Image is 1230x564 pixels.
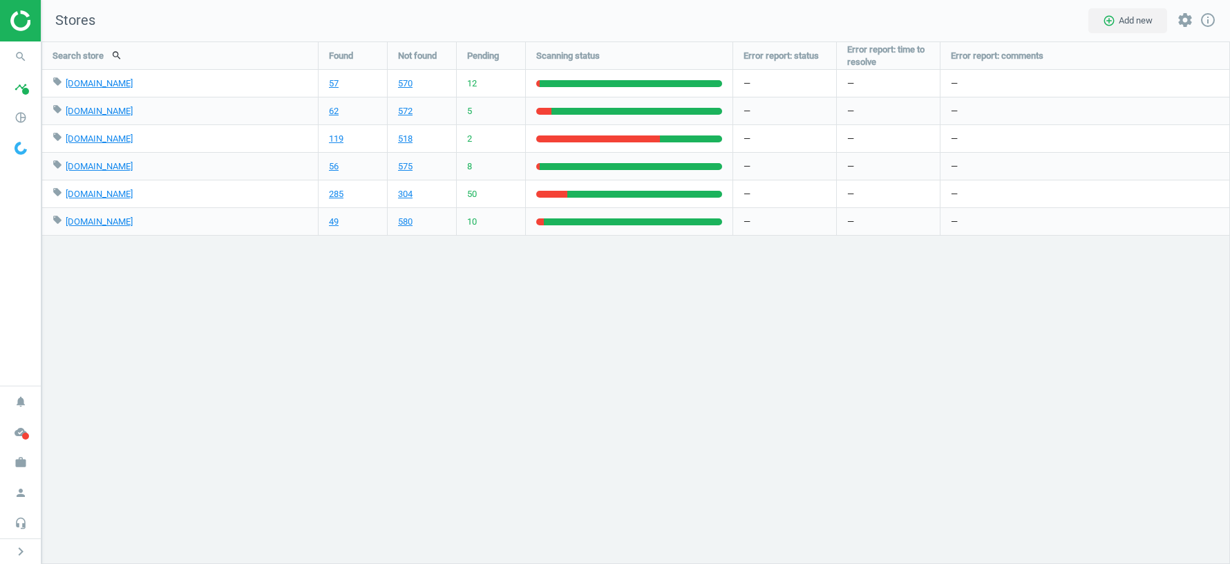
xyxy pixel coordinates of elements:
div: — [733,208,836,235]
span: Not found [398,50,437,62]
div: — [940,97,1230,124]
span: 50 [467,188,477,200]
i: local_offer [53,77,62,86]
i: info_outline [1200,12,1216,28]
span: — [847,216,854,228]
div: — [940,180,1230,207]
a: 580 [398,216,413,228]
i: work [8,449,34,476]
i: add_circle_outline [1103,15,1115,27]
a: 572 [398,105,413,117]
a: 518 [398,133,413,145]
i: pie_chart_outlined [8,104,34,131]
i: person [8,480,34,506]
div: — [733,97,836,124]
span: — [847,133,854,145]
div: — [733,153,836,180]
span: 2 [467,133,472,145]
i: local_offer [53,104,62,114]
span: 8 [467,160,472,173]
a: 56 [329,160,339,173]
div: — [940,125,1230,152]
a: 570 [398,77,413,90]
div: Search store [42,42,318,69]
i: local_offer [53,132,62,142]
a: info_outline [1200,12,1216,30]
div: — [733,70,836,97]
a: 285 [329,188,343,200]
i: settings [1177,12,1193,28]
i: cloud_done [8,419,34,445]
a: [DOMAIN_NAME] [66,106,133,116]
img: wGWNvw8QSZomAAAAABJRU5ErkJggg== [15,142,27,155]
a: [DOMAIN_NAME] [66,133,133,144]
a: [DOMAIN_NAME] [66,216,133,227]
span: — [847,188,854,200]
a: [DOMAIN_NAME] [66,78,133,88]
div: — [733,180,836,207]
span: — [847,160,854,173]
a: 119 [329,133,343,145]
i: headset_mic [8,510,34,536]
a: 304 [398,188,413,200]
i: timeline [8,74,34,100]
button: search [104,44,130,67]
a: [DOMAIN_NAME] [66,189,133,199]
i: search [8,44,34,70]
i: notifications [8,388,34,415]
i: local_offer [53,187,62,197]
button: add_circle_outlineAdd new [1088,8,1167,33]
img: ajHJNr6hYgQAAAAASUVORK5CYII= [10,10,108,31]
span: Scanning status [536,50,600,62]
a: 57 [329,77,339,90]
span: 5 [467,105,472,117]
span: — [847,105,854,117]
span: 10 [467,216,477,228]
a: 49 [329,216,339,228]
button: settings [1171,6,1200,35]
button: chevron_right [3,543,38,561]
span: Stores [41,11,95,30]
i: local_offer [53,160,62,169]
span: Error report: status [744,50,819,62]
span: Error report: time to resolve [847,44,929,68]
span: 12 [467,77,477,90]
span: — [847,77,854,90]
div: — [940,208,1230,235]
i: chevron_right [12,543,29,560]
span: Pending [467,50,499,62]
a: 62 [329,105,339,117]
div: — [940,70,1230,97]
div: — [733,125,836,152]
a: [DOMAIN_NAME] [66,161,133,171]
span: Error report: comments [951,50,1043,62]
div: — [940,153,1230,180]
i: local_offer [53,215,62,225]
span: Found [329,50,353,62]
a: 575 [398,160,413,173]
